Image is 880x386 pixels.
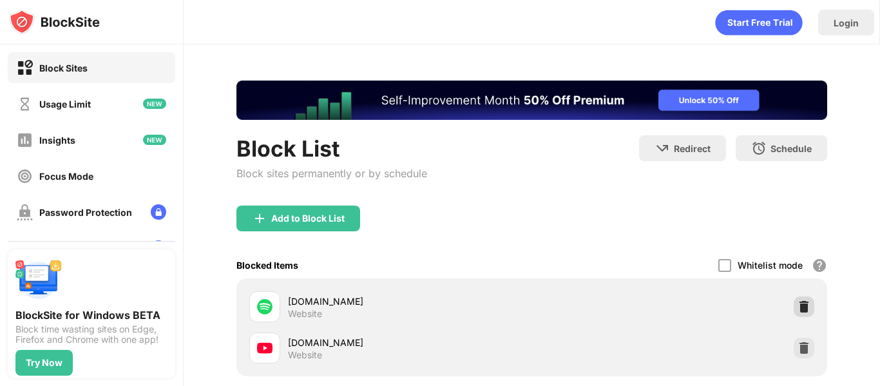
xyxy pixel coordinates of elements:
[15,257,62,304] img: push-desktop.svg
[288,294,532,308] div: [DOMAIN_NAME]
[39,207,132,218] div: Password Protection
[738,260,803,271] div: Whitelist mode
[39,171,93,182] div: Focus Mode
[770,143,812,154] div: Schedule
[257,299,273,314] img: favicons
[39,63,88,73] div: Block Sites
[9,9,100,35] img: logo-blocksite.svg
[288,336,532,349] div: [DOMAIN_NAME]
[236,167,427,180] div: Block sites permanently or by schedule
[39,135,75,146] div: Insights
[288,349,322,361] div: Website
[715,10,803,35] div: animation
[39,99,91,110] div: Usage Limit
[17,96,33,112] img: time-usage-off.svg
[236,260,298,271] div: Blocked Items
[151,240,166,256] img: lock-menu.svg
[271,213,345,224] div: Add to Block List
[17,132,33,148] img: insights-off.svg
[15,324,167,345] div: Block time wasting sites on Edge, Firefox and Chrome with one app!
[834,17,859,28] div: Login
[17,240,33,256] img: customize-block-page-off.svg
[143,135,166,145] img: new-icon.svg
[288,308,322,320] div: Website
[236,81,827,120] iframe: Banner
[26,358,62,368] div: Try Now
[15,309,167,322] div: BlockSite for Windows BETA
[674,143,711,154] div: Redirect
[143,99,166,109] img: new-icon.svg
[257,340,273,356] img: favicons
[17,168,33,184] img: focus-off.svg
[151,204,166,220] img: lock-menu.svg
[17,60,33,76] img: block-on.svg
[236,135,427,162] div: Block List
[17,204,33,220] img: password-protection-off.svg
